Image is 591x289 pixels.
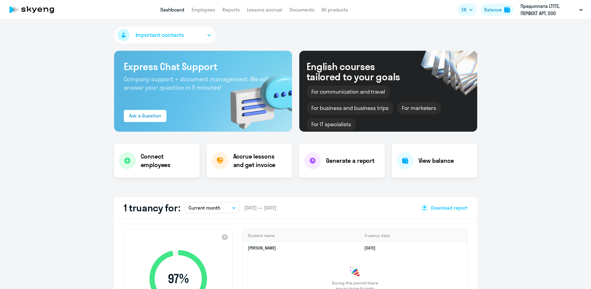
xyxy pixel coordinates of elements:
a: All products [322,7,348,13]
h4: Connect employees [141,152,195,169]
button: Ask a Question [124,110,166,122]
span: EN [461,6,466,13]
a: [PERSON_NAME] [248,245,276,251]
th: Truancy date [360,230,467,242]
h2: 1 truancy for: [124,202,180,214]
a: [DATE] [364,245,380,251]
a: Dashboard [160,7,184,13]
th: Student name [243,230,360,242]
h3: Express Chat Support [124,60,282,72]
a: Documents [290,7,314,13]
span: Company support + document management. We will answer your question in 5 minutes! [124,75,269,91]
img: balance [504,7,510,13]
div: Balance [484,6,502,13]
span: 97 % [143,271,213,286]
div: For communication and travel [307,85,390,98]
button: Current month [185,202,239,214]
div: For business and business trips [307,102,393,114]
img: bg-img [222,64,292,132]
button: Important contacts [114,27,216,43]
div: Ask a Question [129,112,161,119]
p: Предоплата LTITS, ПЕРФЕКТ АРТ, ООО [520,2,577,17]
a: Lessons accrual [247,7,282,13]
h4: Generate a report [326,156,375,165]
a: Employees [192,7,215,13]
a: Reports [222,7,240,13]
div: English courses tailored to your goals [307,61,410,82]
img: congrats [349,266,361,278]
h4: View balance [419,156,454,165]
span: Download report [431,204,468,211]
div: For IT specialists [307,118,356,131]
div: For marketers [397,102,441,114]
h4: Accrue lessons and get invoice [233,152,286,169]
p: Current month [189,204,220,211]
button: Balancebalance [481,4,514,16]
span: Important contacts [136,31,184,39]
button: Предоплата LTITS, ПЕРФЕКТ АРТ, ООО [517,2,586,17]
button: EN [457,4,477,16]
span: [DATE] — [DATE] [244,204,276,211]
